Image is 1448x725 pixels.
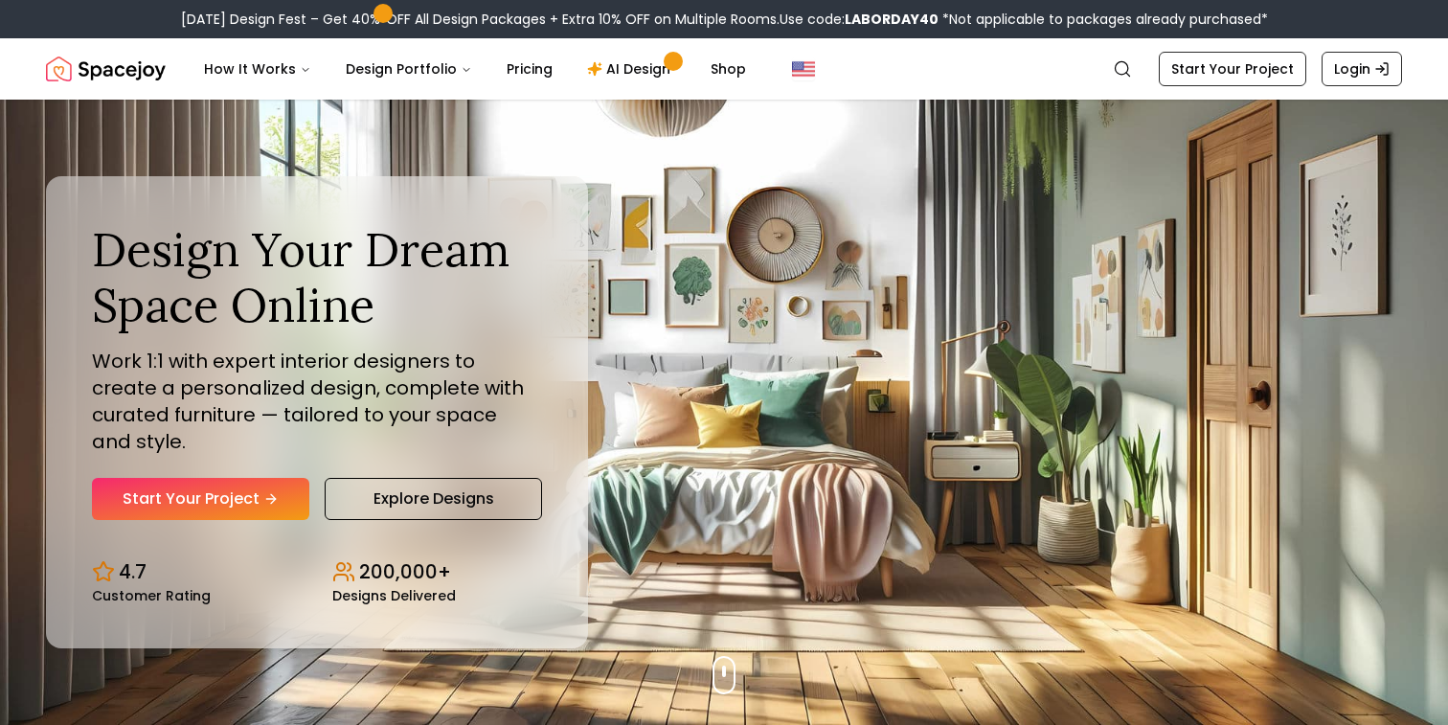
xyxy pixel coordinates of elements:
img: United States [792,57,815,80]
a: Login [1322,52,1402,86]
a: Spacejoy [46,50,166,88]
div: [DATE] Design Fest – Get 40% OFF All Design Packages + Extra 10% OFF on Multiple Rooms. [181,10,1268,29]
button: How It Works [189,50,327,88]
a: Start Your Project [92,478,309,520]
nav: Global [46,38,1402,100]
small: Designs Delivered [332,589,456,602]
span: *Not applicable to packages already purchased* [939,10,1268,29]
a: Explore Designs [325,478,542,520]
p: 200,000+ [359,558,451,585]
b: LABORDAY40 [845,10,939,29]
a: AI Design [572,50,691,88]
button: Design Portfolio [330,50,487,88]
nav: Main [189,50,761,88]
a: Shop [695,50,761,88]
div: Design stats [92,543,542,602]
img: Spacejoy Logo [46,50,166,88]
span: Use code: [780,10,939,29]
h1: Design Your Dream Space Online [92,222,542,332]
p: Work 1:1 with expert interior designers to create a personalized design, complete with curated fu... [92,348,542,455]
a: Start Your Project [1159,52,1306,86]
a: Pricing [491,50,568,88]
small: Customer Rating [92,589,211,602]
p: 4.7 [119,558,147,585]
